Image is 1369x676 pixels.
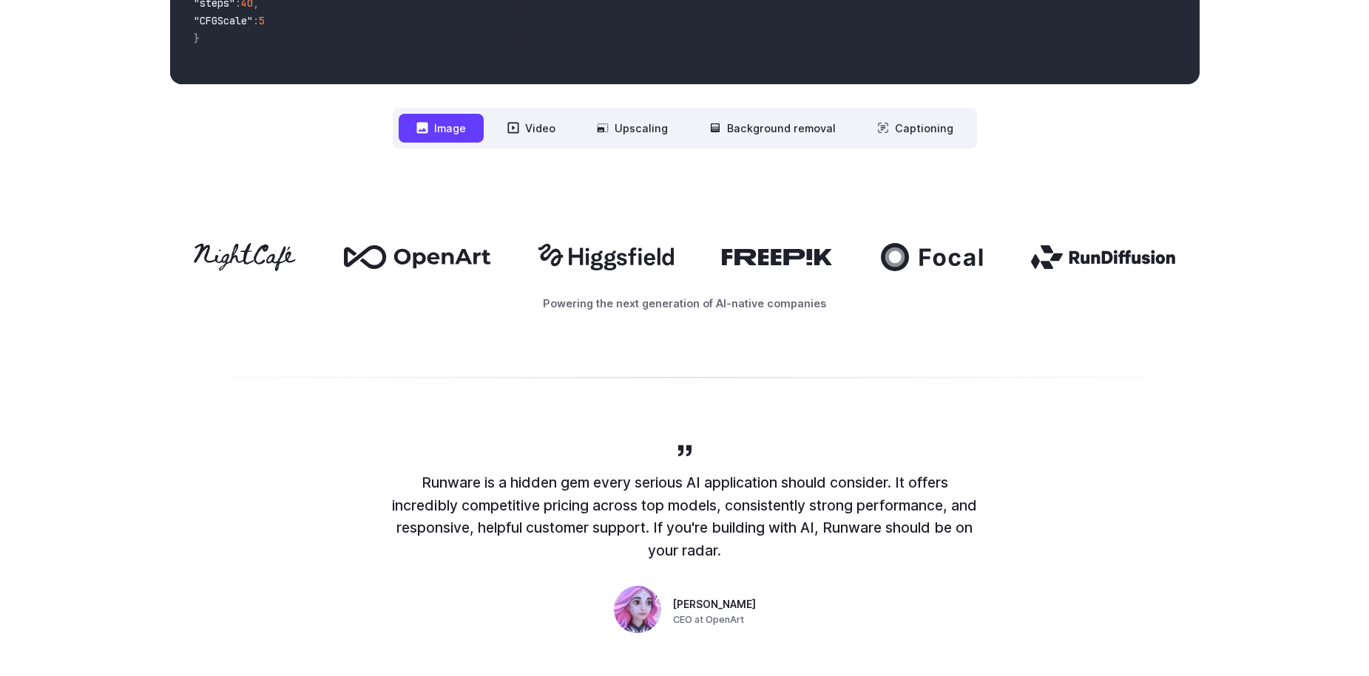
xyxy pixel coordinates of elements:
[692,114,853,143] button: Background removal
[859,114,971,143] button: Captioning
[259,14,265,27] span: 5
[389,471,981,562] p: Runware is a hidden gem every serious AI application should consider. It offers incredibly compet...
[170,295,1200,312] p: Powering the next generation of AI-native companies
[673,597,756,613] span: [PERSON_NAME]
[579,114,686,143] button: Upscaling
[673,612,744,627] span: CEO at OpenArt
[614,586,661,633] img: Person
[399,114,484,143] button: Image
[194,32,200,45] span: }
[194,14,253,27] span: "CFGScale"
[490,114,573,143] button: Video
[253,14,259,27] span: :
